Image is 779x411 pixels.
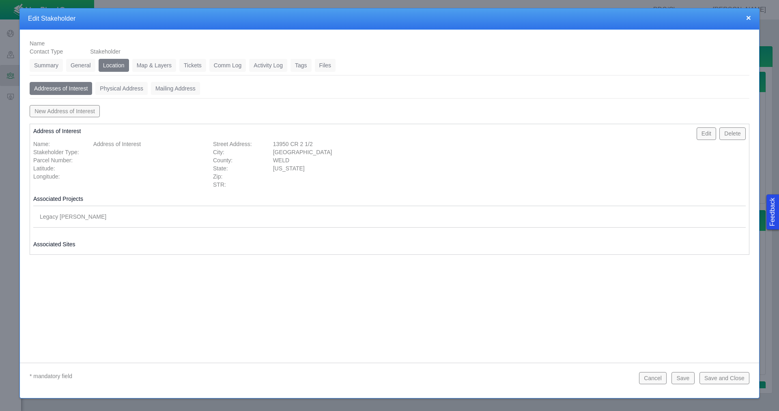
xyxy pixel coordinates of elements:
span: Stakeholder Type: [33,149,79,155]
span: State: [213,165,228,172]
a: Location [99,59,129,72]
h5: Address of Interest [33,127,386,135]
span: Parcel Number: [33,157,73,164]
a: Tickets [179,59,206,72]
h4: Edit Stakeholder [28,15,751,23]
span: Zip: [213,173,222,180]
a: Physical Address [95,82,148,95]
button: Cancel [639,372,667,384]
span: [GEOGRAPHIC_DATA] [273,149,332,155]
span: STR: [213,181,226,188]
span: 13950 CR 2 1/2 [273,141,313,147]
button: Delete [719,127,746,140]
span: Contact Type [30,48,63,55]
h5: Associated Sites [33,241,746,248]
button: close [746,13,751,22]
span: County: [213,157,232,164]
span: [US_STATE] [273,165,305,172]
button: Save [671,372,694,384]
a: Addresses of Interest [30,82,92,95]
button: Save and Close [699,372,749,384]
a: Mailing Address [151,82,200,95]
span: Name [30,40,45,47]
span: City: [213,149,224,155]
span: WELD [273,157,289,164]
a: General [66,59,95,72]
h5: Associated Projects [33,195,746,202]
a: Comm Log [209,59,246,72]
a: Files [315,59,336,72]
a: Map & Layers [132,59,176,72]
span: Latitude: [33,165,55,172]
span: Longitude: [33,173,60,180]
button: New Address of Interest [30,105,100,117]
span: Name: [33,141,50,147]
span: Stakeholder [90,48,121,55]
span: * mandatory field [30,373,72,379]
span: Street Address: [213,141,252,147]
a: Summary [30,59,63,72]
a: Tags [291,59,312,72]
span: Address of Interest [93,141,141,147]
span: Legacy [PERSON_NAME] [40,213,106,220]
a: Activity Log [249,59,287,72]
button: Edit [697,127,717,140]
